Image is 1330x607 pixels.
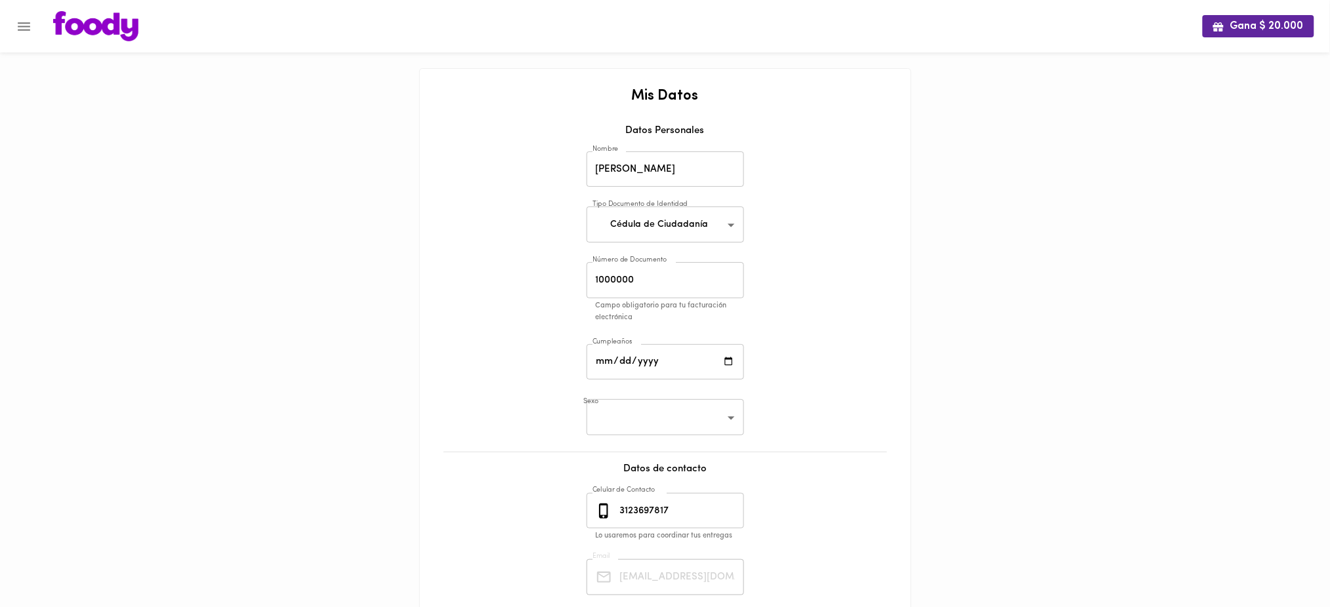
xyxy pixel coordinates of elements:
input: Tu Email [617,559,744,595]
div: Cédula de Ciudadanía [587,206,744,243]
input: Tu nombre [587,151,744,187]
button: Gana $ 20.000 [1203,15,1314,37]
div: ​ [587,399,744,435]
button: Menu [8,10,40,43]
label: Sexo [583,397,598,407]
h2: Mis Datos [433,88,898,104]
input: 3010000000 [617,493,744,529]
div: Datos Personales [433,124,898,147]
iframe: Messagebird Livechat Widget [1254,531,1317,594]
div: Datos de contacto [433,462,898,489]
span: Gana $ 20.000 [1213,20,1304,33]
img: logo.png [53,11,138,41]
input: Número de Documento [587,262,744,298]
p: Campo obligatorio para tu facturación electrónica [596,300,753,324]
p: Lo usaremos para coordinar tus entregas [596,530,753,542]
